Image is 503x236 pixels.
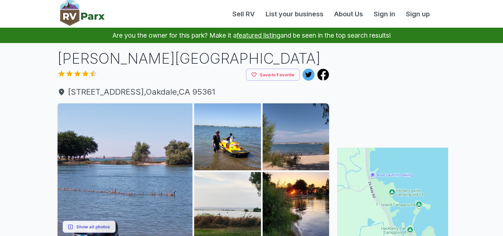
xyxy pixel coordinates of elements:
iframe: Advertisement [337,48,448,132]
button: Save to Favorite [246,69,300,81]
span: [STREET_ADDRESS] , Oakdale , CA 95361 [58,86,329,98]
h1: [PERSON_NAME][GEOGRAPHIC_DATA] [58,48,329,69]
a: [STREET_ADDRESS],Oakdale,CA 95361 [58,86,329,98]
a: Sell RV [227,9,260,19]
button: Show all photos [63,221,116,233]
img: AAcXr8rL21OXGWSkGwlZJGg_O9ocYXdZapU4JXgbqREkWWLISKXw5lPXK6r_vP83wxi5mySIvVxq0eEkz_DOZNc-9owes-Neg... [263,103,329,170]
a: Sign up [401,9,435,19]
a: About Us [329,9,368,19]
a: featured listing [237,31,280,39]
p: Are you the owner for this park? Make it a and be seen in the top search results! [8,28,495,43]
img: AAcXr8rwLUeWx6QTGGyGhzH6hnwBAwJeTtONvV0-ecpeEIc_JVVV5hE3U8zuPAa5pr0H-pqUZwCgc4llQPzRbwfqhFqKWrXWG... [194,103,261,170]
a: List your business [260,9,329,19]
a: Sign in [368,9,401,19]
